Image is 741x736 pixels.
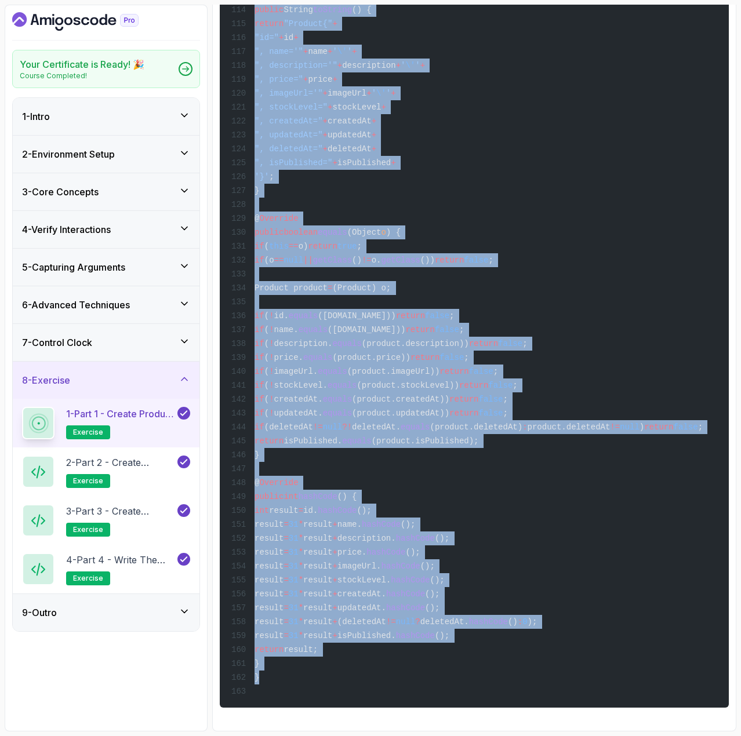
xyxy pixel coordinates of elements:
span: 31 [289,617,299,626]
h3: 2 - Environment Setup [22,147,115,161]
span: this [269,242,289,251]
span: ; [493,367,498,376]
span: (); [425,589,439,599]
span: ( [264,381,269,390]
button: 2-Part 2 - Create Product Repository Interfaceexercise [22,456,190,488]
span: hashCode [318,506,357,515]
span: if [255,409,264,418]
span: equals [318,228,347,237]
span: + [332,603,337,613]
span: equals [323,395,352,404]
span: ! [269,339,274,348]
span: '}' [255,172,269,181]
span: return [396,311,425,320]
span: equals [289,311,318,320]
h3: 3 - Core Concepts [22,185,99,199]
span: updatedAt. [337,603,386,613]
span: if [255,339,264,348]
span: if [255,367,264,376]
span: result [255,617,284,626]
span: + [323,130,328,140]
span: toString [313,5,352,14]
span: result [303,617,332,626]
span: isPublished [337,158,391,167]
span: (product.price)) [332,353,410,362]
span: deletedAt. [352,422,401,432]
span: + [372,144,376,154]
span: ( [264,325,269,334]
span: stockLevel [332,103,381,112]
span: } [255,186,259,195]
span: o. [372,256,382,265]
span: result [255,562,284,571]
span: o [381,228,386,237]
span: ) { [386,228,401,237]
span: : [522,422,527,432]
span: (deletedAt [264,422,313,432]
span: + [366,89,371,98]
span: getClass [313,256,352,265]
span: id. [303,506,318,515]
span: ( [264,311,269,320]
span: null [284,256,303,265]
span: equals [328,381,357,390]
span: if [255,353,264,362]
span: exercise [73,574,103,583]
span: ; [522,339,527,348]
span: updatedAt. [274,409,323,418]
span: equals [323,409,352,418]
span: (); [420,562,435,571]
span: result [255,603,284,613]
span: == [274,256,284,265]
span: if [255,381,264,390]
span: return [439,367,468,376]
span: equals [303,353,332,362]
span: int [284,492,298,501]
span: false [435,325,459,334]
span: ; [449,311,454,320]
span: name. [337,520,362,529]
span: ; [464,353,468,362]
span: + [332,19,337,28]
span: = [284,520,288,529]
span: + [332,589,337,599]
span: = [284,617,288,626]
span: exercise [73,476,103,486]
span: String [284,5,313,14]
span: false [498,339,522,348]
span: Override [259,214,298,223]
button: 5-Capturing Arguments [13,249,199,286]
button: 4-Verify Interactions [13,211,199,248]
span: equals [318,367,347,376]
span: () { [352,5,372,14]
p: 3 - Part 3 - Create Product Service Class [66,504,175,518]
span: + [352,47,357,56]
span: != [386,617,396,626]
span: id. [274,311,289,320]
span: product.deletedAt [528,422,611,432]
h3: 6 - Advanced Techniques [22,298,130,312]
span: null [396,617,416,626]
span: + [332,75,337,84]
span: (product.createdAt)) [352,395,449,404]
span: stockLevel. [274,381,328,390]
span: equals [299,325,328,334]
span: ! [269,381,274,390]
span: \' [337,47,347,56]
span: ' [347,47,352,56]
span: ! [269,311,274,320]
span: ' [401,61,405,70]
span: return [255,19,284,28]
span: == [289,242,299,251]
button: 9-Outro [13,594,199,631]
span: ", name='" [255,47,303,56]
span: (product.deletedAt) [430,422,522,432]
span: (Object [347,228,382,237]
button: 3-Core Concepts [13,173,199,210]
span: price. [274,353,303,362]
a: Your Certificate is Ready! 🎉Course Completed! [12,50,200,88]
span: (deletedAt [337,617,386,626]
h3: 7 - Control Clock [22,336,92,349]
span: ([DOMAIN_NAME])) [328,325,405,334]
span: name. [274,325,299,334]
